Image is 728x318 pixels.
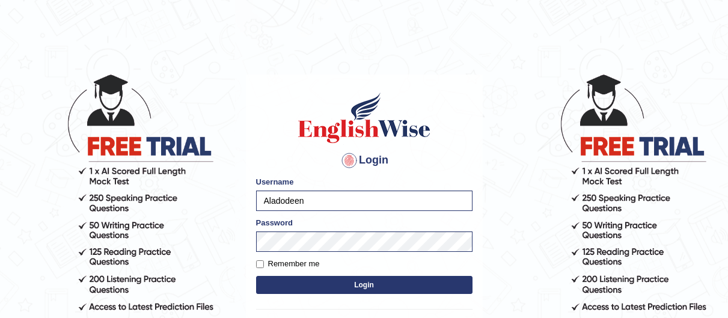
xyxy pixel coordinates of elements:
label: Remember me [256,258,320,270]
label: Password [256,217,293,228]
img: Logo of English Wise sign in for intelligent practice with AI [296,91,433,145]
button: Login [256,276,473,294]
h4: Login [256,151,473,170]
label: Username [256,176,294,188]
input: Remember me [256,260,264,268]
